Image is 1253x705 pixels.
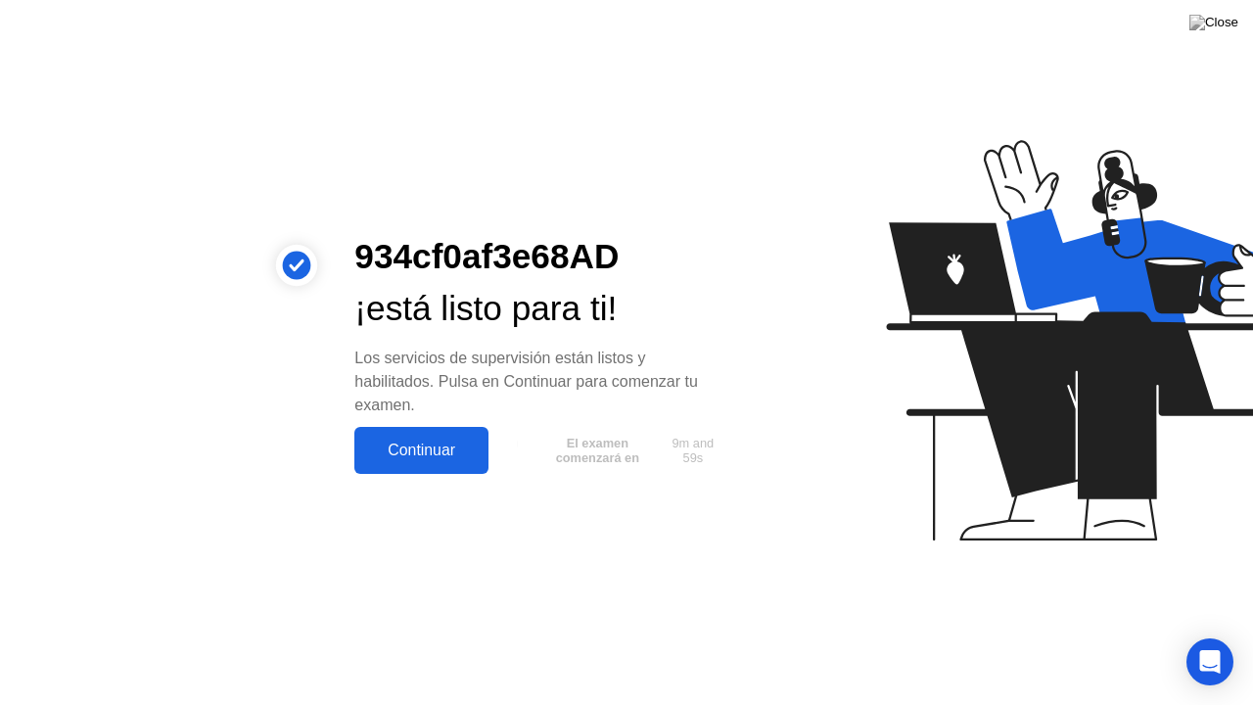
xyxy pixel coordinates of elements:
div: Open Intercom Messenger [1186,638,1233,685]
div: Los servicios de supervisión están listos y habilitados. Pulsa en Continuar para comenzar tu examen. [354,347,728,417]
div: ¡está listo para ti! [354,283,728,335]
div: 934cf0af3e68AD [354,231,728,283]
img: Close [1189,15,1238,30]
span: 9m and 59s [665,436,721,465]
div: Continuar [360,442,483,459]
button: Continuar [354,427,488,474]
button: El examen comenzará en9m and 59s [498,432,728,469]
